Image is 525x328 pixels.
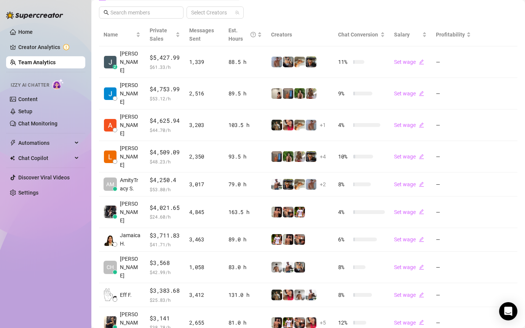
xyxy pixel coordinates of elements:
span: edit [419,292,424,298]
span: team [235,10,239,15]
a: Team Analytics [18,59,56,65]
img: Nathan [306,57,316,67]
div: 81.0 h [228,318,262,327]
td: — [431,109,476,141]
span: $4,250.4 [150,176,180,185]
img: Osvaldo [283,207,294,217]
div: 131.0 h [228,291,262,299]
div: 89.0 h [228,235,262,244]
a: Set wageedit [394,90,424,97]
td: — [431,141,476,173]
td: — [431,252,476,283]
span: 8 % [338,180,350,189]
span: + 1 [320,121,326,129]
span: Messages Sent [189,27,214,42]
span: AM [106,180,114,189]
img: Chat Copilot [10,155,15,161]
span: edit [419,91,424,96]
span: Private Sales [150,27,167,42]
th: Name [99,23,145,46]
img: Adrian Custodio [104,119,116,132]
img: Joey [306,120,316,130]
a: Settings [18,190,38,196]
span: $3,711.83 [150,231,180,240]
span: $ 25.83 /h [150,296,180,304]
img: Vanessa [283,290,294,300]
span: 8 % [338,291,350,299]
span: Jamaica H. [120,231,140,248]
img: Zach [271,317,282,328]
a: Setup [18,108,32,114]
a: Set wageedit [394,122,424,128]
img: Nathaniel [306,88,316,99]
img: JUSTIN [271,179,282,190]
td: — [431,173,476,196]
span: edit [419,154,424,159]
img: Hector [294,207,305,217]
td: — [431,46,476,78]
td: — [431,196,476,228]
img: Hector [271,234,282,245]
div: Est. Hours [228,26,256,43]
img: Nathan [306,151,316,162]
span: 12 % [338,318,350,327]
img: Rupert T. [104,87,116,100]
span: 6 % [338,235,350,244]
span: search [104,10,109,15]
div: 2,516 [189,89,220,98]
img: Zac [294,179,305,190]
span: $4,509.09 [150,148,180,157]
span: [PERSON_NAME] [120,113,140,138]
div: 83.0 h [228,263,262,271]
img: JUSTIN [306,290,316,300]
img: logo-BBDzfeDw.svg [6,11,63,19]
span: Automations [18,137,72,149]
span: + 5 [320,318,326,327]
img: aussieboy_j [271,262,282,273]
span: + 4 [320,152,326,161]
span: Profitability [436,32,465,38]
div: 3,203 [189,121,220,129]
span: edit [419,237,424,242]
img: Nathaniel [294,88,305,99]
a: Home [18,29,33,35]
span: $ 53.80 /h [150,185,180,193]
span: $ 53.12 /h [150,95,180,102]
img: Zac [294,120,305,130]
span: [PERSON_NAME] [120,200,140,225]
span: $ 24.60 /h [150,213,180,220]
span: $3,141 [150,314,180,323]
span: 8 % [338,263,350,271]
span: question-circle [251,26,256,43]
td: — [431,78,476,109]
span: [PERSON_NAME] [120,255,140,280]
img: Hector [283,317,294,328]
td: — [431,283,476,307]
th: Creators [266,23,334,46]
td: — [431,228,476,252]
div: 88.5 h [228,58,262,66]
a: Chat Monitoring [18,120,57,127]
input: Search members [110,8,173,17]
img: Zach [283,234,294,245]
img: aussieboy_j [294,290,305,300]
img: George [294,262,305,273]
img: JUSTIN [283,262,294,273]
div: 1,058 [189,263,220,271]
span: $ 42.99 /h [150,268,180,276]
span: edit [419,265,424,270]
span: $4,625.94 [150,116,180,125]
span: Izzy AI Chatter [11,82,49,89]
div: 3,463 [189,235,220,244]
span: [PERSON_NAME] [120,49,140,74]
span: 10 % [338,152,350,161]
img: Arianna Aguilar [104,206,116,218]
span: [PERSON_NAME] [120,81,140,106]
img: Joey [271,57,282,67]
span: $4,021.65 [150,203,180,212]
span: 9 % [338,89,350,98]
span: $ 44.70 /h [150,126,180,134]
span: $ 61.33 /h [150,63,180,71]
div: 2,655 [189,318,220,327]
img: AI Chatter [52,79,64,90]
